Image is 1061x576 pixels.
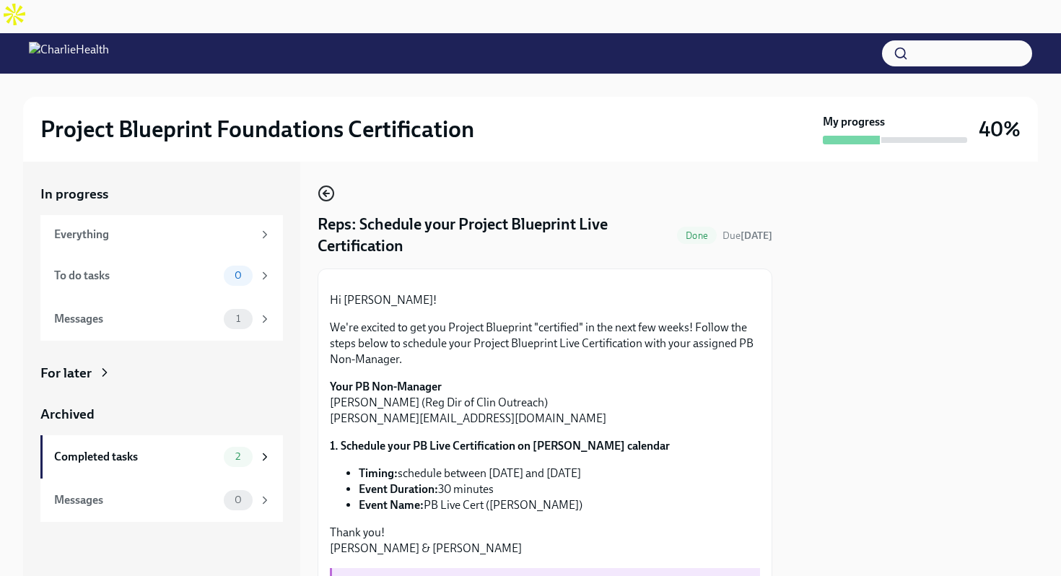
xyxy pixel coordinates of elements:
span: 2 [227,451,249,462]
li: schedule between [DATE] and [DATE] [359,466,760,481]
strong: Your PB Non-Manager [330,380,442,393]
a: Messages1 [40,297,283,341]
h2: Project Blueprint Foundations Certification [40,115,474,144]
strong: Timing: [359,466,398,480]
li: 30 minutes [359,481,760,497]
div: For later [40,364,92,383]
strong: Event Duration: [359,482,438,496]
span: 0 [226,270,250,281]
a: Messages0 [40,479,283,522]
p: Hi [PERSON_NAME]! [330,292,760,308]
strong: [DATE] [741,230,772,242]
strong: My progress [823,114,885,130]
div: Messages [54,492,218,508]
strong: Event Name: [359,498,424,512]
span: Done [677,230,717,241]
a: For later [40,364,283,383]
span: Due [722,230,772,242]
a: To do tasks0 [40,254,283,297]
p: We're excited to get you Project Blueprint "certified" in the next few weeks! Follow the steps be... [330,320,760,367]
h3: 40% [979,116,1021,142]
div: To do tasks [54,268,218,284]
p: [PERSON_NAME] (Reg Dir of Clin Outreach) [PERSON_NAME][EMAIL_ADDRESS][DOMAIN_NAME] [330,379,760,427]
a: Completed tasks2 [40,435,283,479]
a: Everything [40,215,283,254]
div: Completed tasks [54,449,218,465]
p: Thank you! [PERSON_NAME] & [PERSON_NAME] [330,525,760,557]
h4: Reps: Schedule your Project Blueprint Live Certification [318,214,671,257]
span: 0 [226,494,250,505]
span: September 3rd, 2025 12:00 [722,229,772,243]
span: 1 [227,313,249,324]
div: Everything [54,227,253,243]
a: In progress [40,185,283,204]
div: Messages [54,311,218,327]
li: PB Live Cert ([PERSON_NAME]) [359,497,760,513]
strong: 1. Schedule your PB Live Certification on [PERSON_NAME] calendar [330,439,670,453]
img: CharlieHealth [29,42,109,65]
a: Archived [40,405,283,424]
